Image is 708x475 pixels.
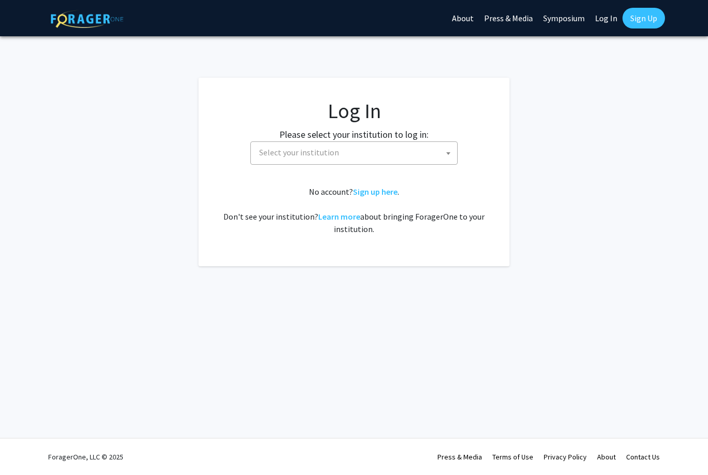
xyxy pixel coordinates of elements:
div: ForagerOne, LLC © 2025 [48,439,123,475]
a: Contact Us [626,452,660,462]
a: Press & Media [437,452,482,462]
span: Select your institution [255,142,457,163]
a: Sign up here [353,186,398,197]
span: Select your institution [259,147,339,157]
img: ForagerOne Logo [51,10,123,28]
a: Sign Up [622,8,665,28]
h1: Log In [219,98,489,123]
label: Please select your institution to log in: [279,127,429,141]
a: Privacy Policy [544,452,587,462]
span: Select your institution [250,141,458,165]
a: About [597,452,616,462]
a: Learn more about bringing ForagerOne to your institution [318,211,360,222]
div: No account? . Don't see your institution? about bringing ForagerOne to your institution. [219,185,489,235]
a: Terms of Use [492,452,533,462]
